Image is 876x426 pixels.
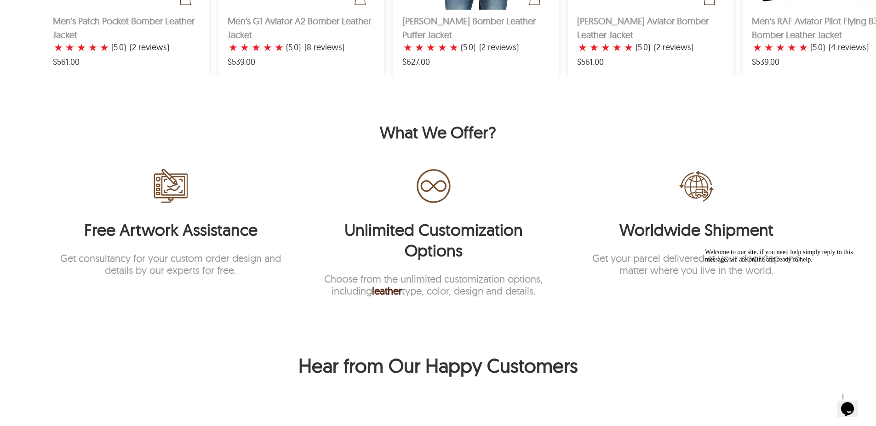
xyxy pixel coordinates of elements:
[53,14,200,42] h2: Men's Patch Pocket Bomber Leather Jacket
[636,43,650,52] label: (5.0)
[578,219,814,240] h3: Worldwide Shipment
[438,43,447,52] label: 4 rating
[65,43,74,52] label: 2 rating
[403,43,412,52] label: 1 rating
[578,252,814,277] p: Get your parcel delivered at your doorstep - no matter where you live in the world.
[4,4,169,18] div: Welcome to our site, if you need help simply reply to this message, we are online and ready to help.
[315,273,551,297] p: Choose from the unlimited customization options, including type, color, design and details.
[380,122,496,142] strong: What We Offer?
[52,219,289,240] h3: Free Artwork Assistance
[837,389,867,417] iframe: chat widget
[402,57,430,67] span: $627.00
[577,14,724,42] h2: [PERSON_NAME] Aviator Bomber Leather Jacket
[54,43,63,52] label: 1 rating
[229,43,238,52] label: 1 rating
[304,43,344,52] span: (8 reviews)
[479,43,519,52] span: (2 reviews)
[298,353,578,378] strong: Hear from Our Happy Customers
[577,57,604,67] span: $561.00
[315,219,551,261] h3: Unlimited Customization Options
[590,43,599,52] label: 2 rating
[578,43,587,52] label: 1 rating
[154,169,188,203] img: free-artwork-guidance
[402,14,550,42] h2: [PERSON_NAME] Bomber Leather Puffer Jacket
[679,169,714,203] img: wolrdwide-shipment
[252,43,261,52] label: 3 rating
[111,43,126,52] label: (5.0)
[654,43,693,52] span: (2 reviews)
[426,43,435,52] label: 3 rating
[88,43,97,52] label: 4 rating
[263,43,272,52] label: 4 rating
[228,14,375,42] h2: Men's G1 Aviator A2 Bomber Leather Jacket
[829,43,869,52] span: (4 reviews)
[449,43,458,52] label: 5 rating
[799,43,808,52] label: 5 rating
[461,43,475,52] label: (5.0)
[100,43,109,52] label: 5 rating
[764,43,773,52] label: 2 rating
[776,43,785,52] label: 3 rating
[613,43,622,52] label: 4 rating
[77,43,86,52] label: 3 rating
[810,43,825,52] label: (5.0)
[701,245,867,385] iframe: chat widget
[416,169,451,203] img: unlimited-customization-options
[752,57,779,67] span: $539.00
[753,43,762,52] label: 1 rating
[4,4,152,18] span: Welcome to our site, if you need help simply reply to this message, we are online and ready to help.
[286,43,301,52] label: (5.0)
[601,43,610,52] label: 3 rating
[787,43,796,52] label: 4 rating
[52,252,289,277] p: Get consultancy for your custom order design and details by our experts for free.
[372,284,402,297] a: leather
[53,57,80,67] span: $561.00
[228,57,255,67] span: $539.00
[240,43,249,52] label: 2 rating
[415,43,424,52] label: 2 rating
[130,43,169,52] span: (2 reviews)
[275,43,284,52] label: 5 rating
[624,43,633,52] label: 5 rating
